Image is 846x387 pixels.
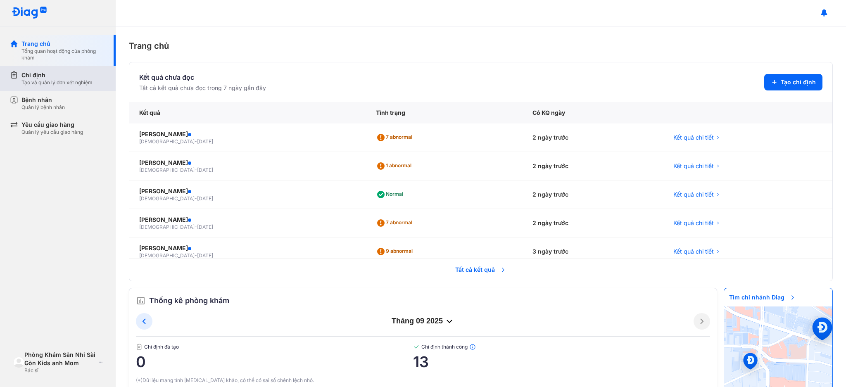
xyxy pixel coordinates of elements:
span: - [195,138,197,145]
div: Tạo và quản lý đơn xét nghiệm [21,79,93,86]
img: order.5a6da16c.svg [136,296,146,306]
span: Kết quả chi tiết [673,219,714,227]
div: Quản lý yêu cầu giao hàng [21,129,83,135]
span: Kết quả chi tiết [673,247,714,256]
span: - [195,195,197,202]
span: [DEMOGRAPHIC_DATA] [139,195,195,202]
img: checked-green.01cc79e0.svg [413,344,420,350]
div: [PERSON_NAME] [139,244,356,252]
button: Tạo chỉ định [764,74,822,90]
span: [DATE] [197,224,213,230]
div: Bác sĩ [24,367,95,374]
div: Trang chủ [21,40,106,48]
div: Yêu cầu giao hàng [21,121,83,129]
span: [DATE] [197,138,213,145]
div: Tất cả kết quả chưa đọc trong 7 ngày gần đây [139,84,266,92]
span: - [195,167,197,173]
div: Normal [376,188,406,201]
span: [DEMOGRAPHIC_DATA] [139,224,195,230]
span: Chỉ định thành công [413,344,710,350]
div: 9 abnormal [376,245,416,258]
img: info.7e716105.svg [469,344,476,350]
span: [DATE] [197,252,213,259]
span: Kết quả chi tiết [673,162,714,170]
span: - [195,252,197,259]
span: 13 [413,354,710,370]
div: [PERSON_NAME] [139,187,356,195]
div: 1 abnormal [376,159,415,173]
div: 2 ngày trước [523,123,663,152]
span: Tất cả kết quả [450,261,511,279]
span: Kết quả chi tiết [673,133,714,142]
div: tháng 09 2025 [152,316,694,326]
div: [PERSON_NAME] [139,159,356,167]
div: Kết quả [129,102,366,123]
div: [PERSON_NAME] [139,130,356,138]
span: Tạo chỉ định [781,78,816,86]
span: [DEMOGRAPHIC_DATA] [139,252,195,259]
div: 3 ngày trước [523,237,663,266]
div: Bệnh nhân [21,96,65,104]
span: 0 [136,354,413,370]
div: Có KQ ngày [523,102,663,123]
div: Kết quả chưa đọc [139,72,266,82]
div: 2 ngày trước [523,152,663,180]
span: Thống kê phòng khám [149,295,229,306]
img: logo [12,7,47,19]
span: [DATE] [197,195,213,202]
div: Tình trạng [366,102,523,123]
span: - [195,224,197,230]
div: 2 ngày trước [523,180,663,209]
span: [DEMOGRAPHIC_DATA] [139,167,195,173]
div: (*)Dữ liệu mang tính [MEDICAL_DATA] khảo, có thể có sai số chênh lệch nhỏ. [136,377,710,384]
div: [PERSON_NAME] [139,216,356,224]
span: Tìm chi nhánh Diag [724,288,801,306]
div: 2 ngày trước [523,209,663,237]
div: Trang chủ [129,40,833,52]
div: 7 abnormal [376,216,416,230]
img: logo [13,357,24,368]
span: Kết quả chi tiết [673,190,714,199]
span: Chỉ định đã tạo [136,344,413,350]
div: Quản lý bệnh nhân [21,104,65,111]
div: 7 abnormal [376,131,416,144]
div: Phòng Khám Sản Nhi Sài Gòn Kids anh Mom [24,351,95,367]
img: document.50c4cfd0.svg [136,344,143,350]
span: [DEMOGRAPHIC_DATA] [139,138,195,145]
div: Tổng quan hoạt động của phòng khám [21,48,106,61]
div: Chỉ định [21,71,93,79]
span: [DATE] [197,167,213,173]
